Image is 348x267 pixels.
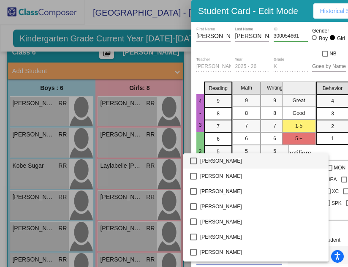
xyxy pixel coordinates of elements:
[200,214,322,229] span: [PERSON_NAME]
[200,199,322,214] span: [PERSON_NAME]
[200,169,322,184] span: [PERSON_NAME]
[200,229,322,245] span: [PERSON_NAME]
[200,184,322,199] span: [PERSON_NAME]
[200,245,322,260] span: [PERSON_NAME]
[200,153,322,169] span: [PERSON_NAME]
